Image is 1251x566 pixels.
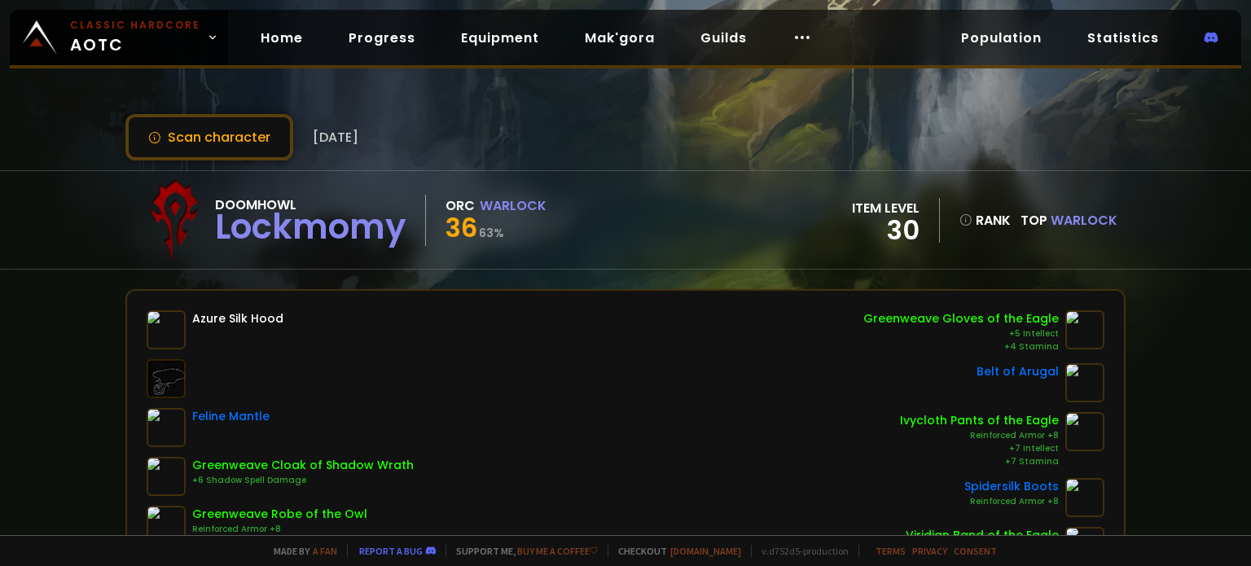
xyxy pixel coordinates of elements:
div: Greenweave Cloak of Shadow Wrath [192,457,414,474]
span: v. d752d5 - production [751,545,849,557]
a: Buy me a coffee [517,545,598,557]
img: item-9797 [1065,412,1104,451]
div: +7 Intellect [900,442,1059,455]
span: Support me, [446,545,598,557]
div: Warlock [480,195,546,216]
div: Greenweave Robe of the Owl [192,506,367,523]
button: Scan character [125,114,293,160]
a: Mak'gora [572,21,668,55]
a: a fan [313,545,337,557]
span: [DATE] [313,127,358,147]
img: item-6392 [1065,363,1104,402]
div: item level [852,198,920,218]
a: Report a bug [359,545,423,557]
div: Reinforced Armor +8 [964,495,1059,508]
a: Consent [954,545,997,557]
img: item-7048 [147,310,186,349]
a: Terms [876,545,906,557]
div: Spidersilk Boots [964,478,1059,495]
span: Warlock [1051,211,1117,230]
a: [DOMAIN_NAME] [670,545,741,557]
div: Viridian Band of the Eagle [906,527,1059,544]
div: +5 Intellect [863,327,1059,340]
span: 36 [446,209,477,246]
span: Made by [264,545,337,557]
img: item-4320 [1065,478,1104,517]
span: AOTC [70,18,200,57]
a: Statistics [1074,21,1172,55]
div: Reinforced Armor +8 [192,523,367,536]
img: item-9771 [1065,310,1104,349]
div: Azure Silk Hood [192,310,283,327]
img: item-9770 [147,457,186,496]
div: Ivycloth Pants of the Eagle [900,412,1059,429]
small: Classic Hardcore [70,18,200,33]
div: Reinforced Armor +8 [900,429,1059,442]
div: Lockmomy [215,215,406,239]
span: Checkout [608,545,741,557]
img: item-3748 [147,408,186,447]
div: Greenweave Gloves of the Eagle [863,310,1059,327]
div: +6 Shadow Spell Damage [192,474,414,487]
a: Equipment [448,21,552,55]
div: Belt of Arugal [977,363,1059,380]
div: Doomhowl [215,195,406,215]
div: 30 [852,218,920,243]
div: rank [959,210,1011,230]
img: item-9773 [147,506,186,545]
a: Classic HardcoreAOTC [10,10,228,65]
a: Home [248,21,316,55]
a: Guilds [687,21,760,55]
div: Feline Mantle [192,408,270,425]
a: Progress [336,21,428,55]
a: Population [948,21,1055,55]
a: Privacy [912,545,947,557]
div: Top [1021,210,1117,230]
small: 63 % [479,225,504,241]
div: Orc [446,195,475,216]
div: +4 Stamina [863,340,1059,353]
div: +7 Stamina [900,455,1059,468]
